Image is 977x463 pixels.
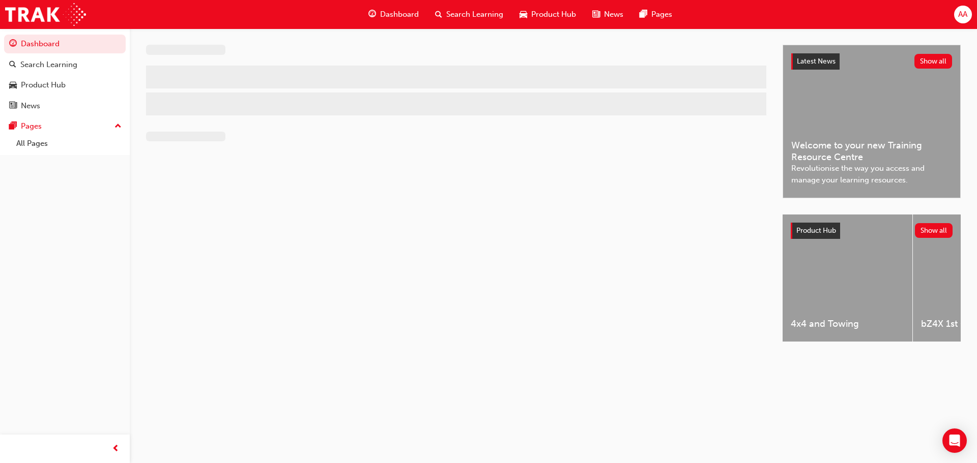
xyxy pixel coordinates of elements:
[791,53,952,70] a: Latest NewsShow all
[592,8,600,21] span: news-icon
[9,122,17,131] span: pages-icon
[5,3,86,26] img: Trak
[783,45,961,198] a: Latest NewsShow allWelcome to your new Training Resource CentreRevolutionise the way you access a...
[520,8,527,21] span: car-icon
[796,226,836,235] span: Product Hub
[114,120,122,133] span: up-icon
[531,9,576,20] span: Product Hub
[4,35,126,53] a: Dashboard
[914,54,953,69] button: Show all
[791,163,952,186] span: Revolutionise the way you access and manage your learning resources.
[958,9,967,20] span: AA
[360,4,427,25] a: guage-iconDashboard
[368,8,376,21] span: guage-icon
[942,428,967,453] div: Open Intercom Messenger
[4,55,126,74] a: Search Learning
[651,9,672,20] span: Pages
[21,120,42,132] div: Pages
[584,4,631,25] a: news-iconNews
[435,8,442,21] span: search-icon
[12,136,126,151] a: All Pages
[4,33,126,117] button: DashboardSearch LearningProduct HubNews
[9,40,17,49] span: guage-icon
[783,214,912,342] a: 4x4 and Towing
[20,59,77,71] div: Search Learning
[21,79,66,91] div: Product Hub
[791,140,952,163] span: Welcome to your new Training Resource Centre
[797,57,836,66] span: Latest News
[791,223,953,239] a: Product HubShow all
[640,8,647,21] span: pages-icon
[511,4,584,25] a: car-iconProduct Hub
[4,117,126,136] button: Pages
[915,223,953,238] button: Show all
[427,4,511,25] a: search-iconSearch Learning
[4,76,126,95] a: Product Hub
[446,9,503,20] span: Search Learning
[21,100,40,112] div: News
[380,9,419,20] span: Dashboard
[9,81,17,90] span: car-icon
[4,97,126,115] a: News
[604,9,623,20] span: News
[791,318,904,330] span: 4x4 and Towing
[954,6,972,23] button: AA
[631,4,680,25] a: pages-iconPages
[9,102,17,111] span: news-icon
[112,443,120,455] span: prev-icon
[9,60,16,70] span: search-icon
